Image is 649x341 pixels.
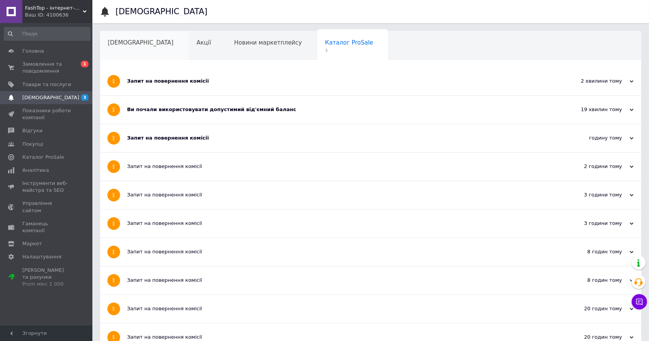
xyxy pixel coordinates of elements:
[325,39,373,46] span: Каталог ProSale
[197,39,211,46] span: Акції
[115,7,207,16] h1: [DEMOGRAPHIC_DATA]
[22,180,71,194] span: Інструменти веб-майстра та SEO
[22,240,42,247] span: Маркет
[127,163,557,170] div: Запит на повернення комісії
[557,248,634,255] div: 8 годин тому
[557,135,634,141] div: годину тому
[22,281,71,288] div: Prom мікс 1 000
[127,220,557,227] div: Запит на повернення комісії
[22,253,62,260] span: Налаштування
[557,334,634,341] div: 20 годин тому
[22,167,49,174] span: Аналітика
[4,27,90,41] input: Пошук
[22,220,71,234] span: Гаманець компанії
[557,78,634,85] div: 2 хвилини тому
[557,191,634,198] div: 3 години тому
[557,220,634,227] div: 3 години тому
[127,277,557,284] div: Запит на повернення комісії
[632,294,647,309] button: Чат з покупцем
[25,12,92,18] div: Ваш ID: 4100636
[127,135,557,141] div: Запит на повернення комісії
[22,81,71,88] span: Товари та послуги
[557,163,634,170] div: 2 години тому
[557,106,634,113] div: 19 хвилин тому
[557,277,634,284] div: 8 годин тому
[25,5,83,12] span: FashTop - інтернет-магазин для тих, хто цінує гроші та свій час
[22,107,71,121] span: Показники роботи компанії
[108,39,174,46] span: [DEMOGRAPHIC_DATA]
[22,94,79,101] span: [DEMOGRAPHIC_DATA]
[22,141,43,148] span: Покупці
[81,61,89,67] span: 1
[127,248,557,255] div: Запит на повернення комісії
[22,154,64,161] span: Каталог ProSale
[22,48,44,55] span: Головна
[22,267,71,288] span: [PERSON_NAME] та рахунки
[127,106,557,113] div: Ви почали використовувати допустимий від'ємний баланс
[81,94,89,101] span: 3
[325,48,373,53] span: 3
[557,305,634,312] div: 20 годин тому
[127,334,557,341] div: Запит на повернення комісії
[127,78,557,85] div: Запит на повернення комісії
[127,191,557,198] div: Запит на повернення комісії
[127,305,557,312] div: Запит на повернення комісії
[22,61,71,75] span: Замовлення та повідомлення
[22,127,42,134] span: Відгуки
[22,200,71,214] span: Управління сайтом
[234,39,302,46] span: Новини маркетплейсу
